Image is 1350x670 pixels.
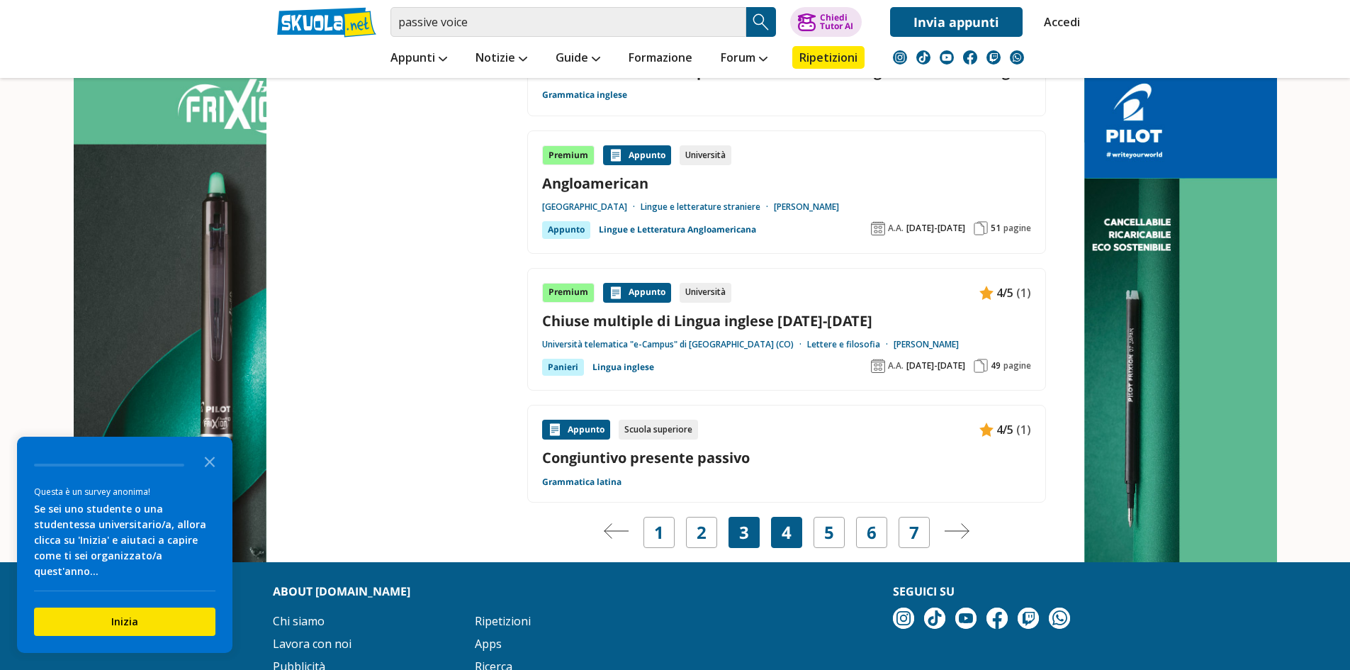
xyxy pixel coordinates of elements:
[619,420,698,440] div: Scuola superiore
[1010,50,1024,65] img: WhatsApp
[34,608,215,636] button: Inizia
[1016,420,1031,439] span: (1)
[604,523,629,542] a: Pagina precedente
[542,448,1031,467] a: Congiuntivo presente passivo
[888,360,904,372] span: A.A.
[542,339,807,350] a: Università telematica "e-Campus" di [GEOGRAPHIC_DATA] (CO)
[888,223,904,234] span: A.A.
[1049,608,1070,629] img: WhatsApp
[680,283,731,303] div: Università
[739,523,749,542] span: 3
[641,201,774,213] a: Lingue e letterature straniere
[1003,223,1031,234] span: pagine
[387,46,451,72] a: Appunti
[34,485,215,498] div: Questa è un survey anonima!
[924,608,945,629] img: tiktok
[527,517,1046,548] nav: Navigazione pagine
[273,636,351,652] a: Lavora con noi
[654,523,664,542] a: 1
[604,523,629,539] img: Pagina precedente
[782,523,792,542] a: 4
[542,420,610,440] div: Appunto
[867,523,877,542] a: 6
[542,283,595,303] div: Premium
[475,636,502,652] a: Apps
[893,608,914,629] img: instagram
[790,7,862,37] button: ChiediTutor AI
[697,523,707,542] a: 2
[603,145,671,165] div: Appunto
[542,311,1031,330] a: Chiuse multiple di Lingua inglese [DATE]-[DATE]
[906,360,965,372] span: [DATE]-[DATE]
[542,89,627,101] a: Grammatica inglese
[944,523,969,542] a: Pagina successiva
[996,420,1013,439] span: 4/5
[592,359,654,376] a: Lingua inglese
[273,584,410,599] strong: About [DOMAIN_NAME]
[792,46,865,69] a: Ripetizioni
[955,608,977,629] img: youtube
[991,360,1001,372] span: 49
[979,286,994,300] img: Appunti contenuto
[603,283,671,303] div: Appunto
[542,359,584,376] div: Panieri
[609,286,623,300] img: Appunti contenuto
[963,50,977,65] img: facebook
[17,437,232,653] div: Survey
[475,613,531,629] a: Ripetizioni
[1018,608,1039,629] img: twitch
[717,46,771,72] a: Forum
[916,50,930,65] img: tiktok
[986,50,1001,65] img: twitch
[1003,360,1031,372] span: pagine
[940,50,954,65] img: youtube
[542,221,590,238] div: Appunto
[746,7,776,37] button: Search Button
[807,339,894,350] a: Lettere e filosofia
[979,423,994,437] img: Appunti contenuto
[34,501,215,579] div: Se sei uno studente o una studentessa universitario/a, allora clicca su 'Inizia' e aiutaci a capi...
[680,145,731,165] div: Università
[974,359,988,373] img: Pagine
[906,223,965,234] span: [DATE]-[DATE]
[542,476,621,488] a: Grammatica latina
[871,359,885,373] img: Anno accademico
[390,7,746,37] input: Cerca appunti, riassunti o versioni
[820,13,853,30] div: Chiedi Tutor AI
[625,46,696,72] a: Formazione
[893,50,907,65] img: instagram
[944,523,969,539] img: Pagina successiva
[542,201,641,213] a: [GEOGRAPHIC_DATA]
[991,223,1001,234] span: 51
[893,584,955,599] strong: Seguici su
[599,221,756,238] a: Lingue e Letteratura Angloamericana
[542,145,595,165] div: Premium
[552,46,604,72] a: Guide
[774,201,839,213] a: [PERSON_NAME]
[824,523,834,542] a: 5
[996,284,1013,302] span: 4/5
[974,221,988,235] img: Pagine
[750,11,772,33] img: Cerca appunti, riassunti o versioni
[894,339,959,350] a: [PERSON_NAME]
[196,447,224,475] button: Close the survey
[986,608,1008,629] img: facebook
[273,613,325,629] a: Chi siamo
[609,148,623,162] img: Appunti contenuto
[1044,7,1074,37] a: Accedi
[542,174,1031,193] a: Angloamerican
[909,523,919,542] a: 7
[472,46,531,72] a: Notizie
[890,7,1023,37] a: Invia appunti
[1016,284,1031,302] span: (1)
[871,221,885,235] img: Anno accademico
[548,423,562,437] img: Appunti contenuto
